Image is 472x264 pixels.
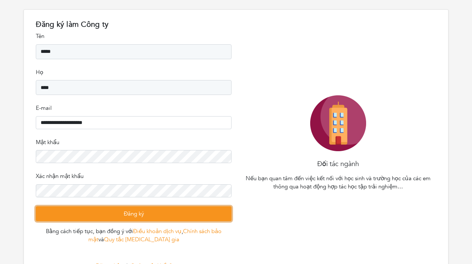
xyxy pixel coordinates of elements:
[317,159,359,169] font: Đối tác ngành
[36,172,84,180] font: Xác nhận mật khẩu
[133,228,182,235] a: Điều khoản dịch vụ
[36,19,108,29] font: Đăng ký làm Công ty
[124,210,144,217] font: Đăng ký
[182,228,183,235] font: ,
[88,228,222,244] a: Chính sách bảo mật
[104,236,179,243] a: Quy tắc [MEDICAL_DATA] gia
[36,206,232,221] button: Đăng ký
[36,69,43,76] font: Họ
[36,32,44,40] font: Tên
[46,228,133,235] font: Bằng cách tiếp tục, bạn đồng ý với
[36,104,52,112] font: E-mail
[98,236,104,243] font: và
[310,95,366,151] img: Company-Icon-7f8a26afd1715722aa5ae9dc11300c11ceeb4d32eda0db0d61c21d11b95ecac6.png
[246,175,431,191] font: Nếu bạn quan tâm đến việc kết nối với học sinh và trường học của các em thông qua hoạt động hợp t...
[36,139,59,146] font: Mật khẩu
